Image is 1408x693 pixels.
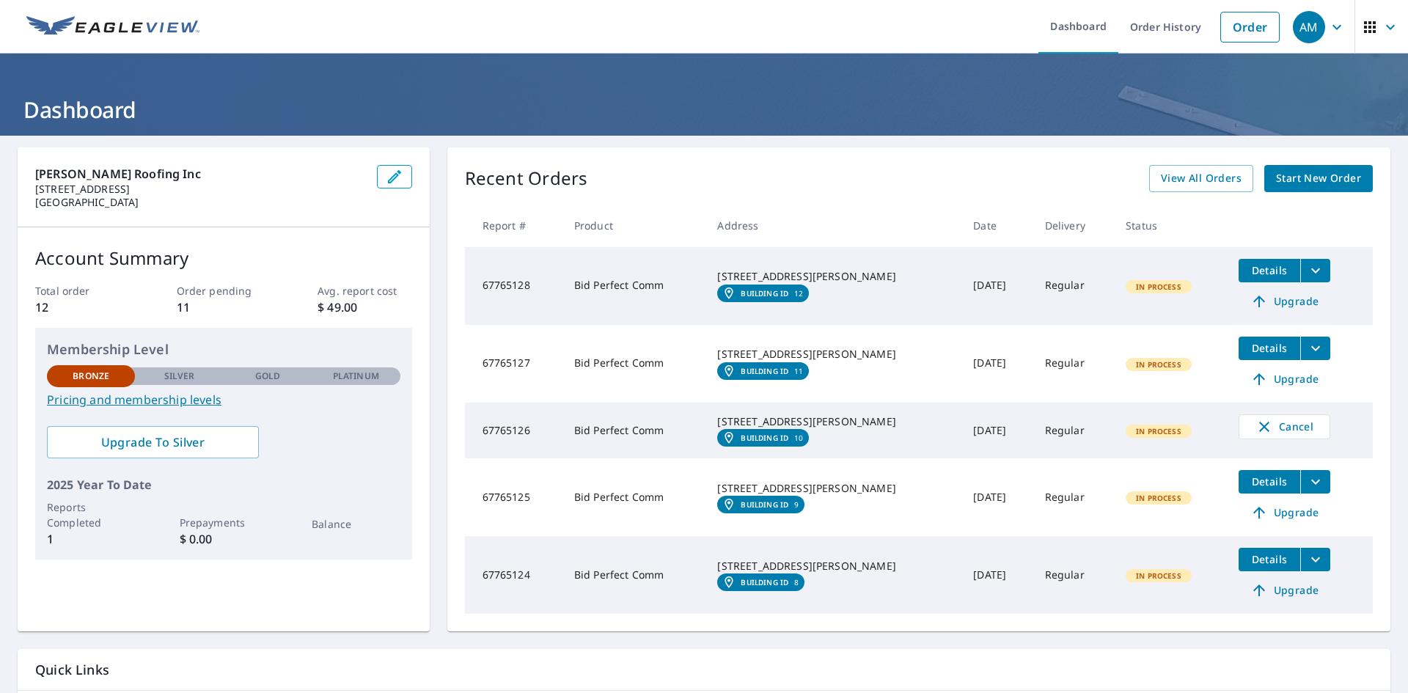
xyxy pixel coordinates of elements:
[465,325,562,403] td: 67765127
[741,367,788,375] em: Building ID
[465,536,562,614] td: 67765124
[180,530,268,548] p: $ 0.00
[1239,548,1300,571] button: detailsBtn-67765124
[1239,501,1330,524] a: Upgrade
[717,481,950,496] div: [STREET_ADDRESS][PERSON_NAME]
[1247,263,1291,277] span: Details
[1247,504,1321,521] span: Upgrade
[741,433,788,442] em: Building ID
[1033,204,1114,247] th: Delivery
[47,426,259,458] a: Upgrade To Silver
[562,325,706,403] td: Bid Perfect Comm
[35,298,129,316] p: 12
[1220,12,1280,43] a: Order
[1247,293,1321,310] span: Upgrade
[717,496,804,513] a: Building ID9
[1114,204,1227,247] th: Status
[47,476,400,494] p: 2025 Year To Date
[1149,165,1253,192] a: View All Orders
[312,516,400,532] p: Balance
[1247,474,1291,488] span: Details
[1127,493,1190,503] span: In Process
[180,515,268,530] p: Prepayments
[1239,337,1300,360] button: detailsBtn-67765127
[1033,247,1114,325] td: Regular
[1264,165,1373,192] a: Start New Order
[1033,536,1114,614] td: Regular
[164,370,195,383] p: Silver
[1276,169,1361,188] span: Start New Order
[465,165,588,192] p: Recent Orders
[1247,370,1321,388] span: Upgrade
[717,414,950,429] div: [STREET_ADDRESS][PERSON_NAME]
[961,247,1033,325] td: [DATE]
[318,298,411,316] p: $ 49.00
[465,403,562,458] td: 67765126
[26,16,199,38] img: EV Logo
[705,204,961,247] th: Address
[717,429,809,447] a: Building ID10
[1300,337,1330,360] button: filesDropdownBtn-67765127
[1127,571,1190,581] span: In Process
[465,204,562,247] th: Report #
[1127,359,1190,370] span: In Process
[562,403,706,458] td: Bid Perfect Comm
[35,245,412,271] p: Account Summary
[1033,458,1114,536] td: Regular
[562,247,706,325] td: Bid Perfect Comm
[717,559,950,573] div: [STREET_ADDRESS][PERSON_NAME]
[333,370,379,383] p: Platinum
[717,347,950,362] div: [STREET_ADDRESS][PERSON_NAME]
[961,458,1033,536] td: [DATE]
[1247,582,1321,599] span: Upgrade
[1033,403,1114,458] td: Regular
[961,204,1033,247] th: Date
[1127,282,1190,292] span: In Process
[1239,470,1300,494] button: detailsBtn-67765125
[35,283,129,298] p: Total order
[1300,548,1330,571] button: filesDropdownBtn-67765124
[35,183,365,196] p: [STREET_ADDRESS]
[1254,418,1315,436] span: Cancel
[255,370,280,383] p: Gold
[717,269,950,284] div: [STREET_ADDRESS][PERSON_NAME]
[59,434,247,450] span: Upgrade To Silver
[47,499,135,530] p: Reports Completed
[741,289,788,298] em: Building ID
[562,536,706,614] td: Bid Perfect Comm
[562,458,706,536] td: Bid Perfect Comm
[961,325,1033,403] td: [DATE]
[35,196,365,209] p: [GEOGRAPHIC_DATA]
[465,247,562,325] td: 67765128
[47,340,400,359] p: Membership Level
[961,536,1033,614] td: [DATE]
[717,362,809,380] a: Building ID11
[1161,169,1242,188] span: View All Orders
[1239,367,1330,391] a: Upgrade
[73,370,109,383] p: Bronze
[1300,470,1330,494] button: filesDropdownBtn-67765125
[318,283,411,298] p: Avg. report cost
[465,458,562,536] td: 67765125
[177,283,271,298] p: Order pending
[961,403,1033,458] td: [DATE]
[1127,426,1190,436] span: In Process
[1239,579,1330,602] a: Upgrade
[741,578,788,587] em: Building ID
[1239,414,1330,439] button: Cancel
[717,573,804,591] a: Building ID8
[717,285,809,302] a: Building ID12
[562,204,706,247] th: Product
[741,500,788,509] em: Building ID
[1247,341,1291,355] span: Details
[47,391,400,408] a: Pricing and membership levels
[1239,290,1330,313] a: Upgrade
[1293,11,1325,43] div: AM
[47,530,135,548] p: 1
[18,95,1390,125] h1: Dashboard
[1239,259,1300,282] button: detailsBtn-67765128
[1033,325,1114,403] td: Regular
[35,165,365,183] p: [PERSON_NAME] Roofing Inc
[35,661,1373,679] p: Quick Links
[177,298,271,316] p: 11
